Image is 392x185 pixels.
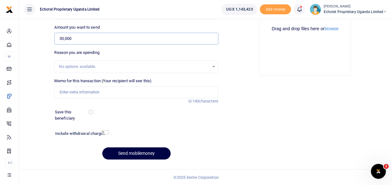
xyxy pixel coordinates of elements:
[226,6,253,12] span: UGX 1,143,423
[219,4,260,15] li: Wallet ballance
[59,64,209,70] div: No options available.
[6,7,13,12] a: logo-small logo-large logo-large
[324,26,338,31] button: browse
[260,4,291,15] span: Add money
[261,26,349,32] div: Drag and drop files here or
[5,51,13,62] li: M
[323,9,387,15] span: Echotel Proprietary Uganda Limited
[260,4,291,15] li: Toup your wallet
[260,7,291,11] a: Add money
[54,86,218,98] input: Enter extra information
[55,109,90,121] label: Save this beneficiary
[54,33,218,45] input: UGX
[54,24,99,31] label: Amount you want to send
[55,131,106,136] h6: Include withdrawal charges
[37,7,102,12] span: Echotel Proprietary Uganda Limited
[6,6,13,13] img: logo-small
[310,4,321,15] img: profile-user
[199,99,218,103] span: characters
[54,50,99,56] label: Reason you are spending
[310,4,387,15] a: profile-user [PERSON_NAME] Echotel Proprietary Uganda Limited
[221,4,257,15] a: UGX 1,143,423
[188,99,199,103] span: 0/140
[371,164,386,179] iframe: Intercom live chat
[323,4,387,9] small: [PERSON_NAME]
[102,147,171,159] button: Send mobilemoney
[384,164,389,169] span: 1
[5,158,13,168] li: Ac
[54,78,152,84] label: Memo for this transaction (Your recipient will see this)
